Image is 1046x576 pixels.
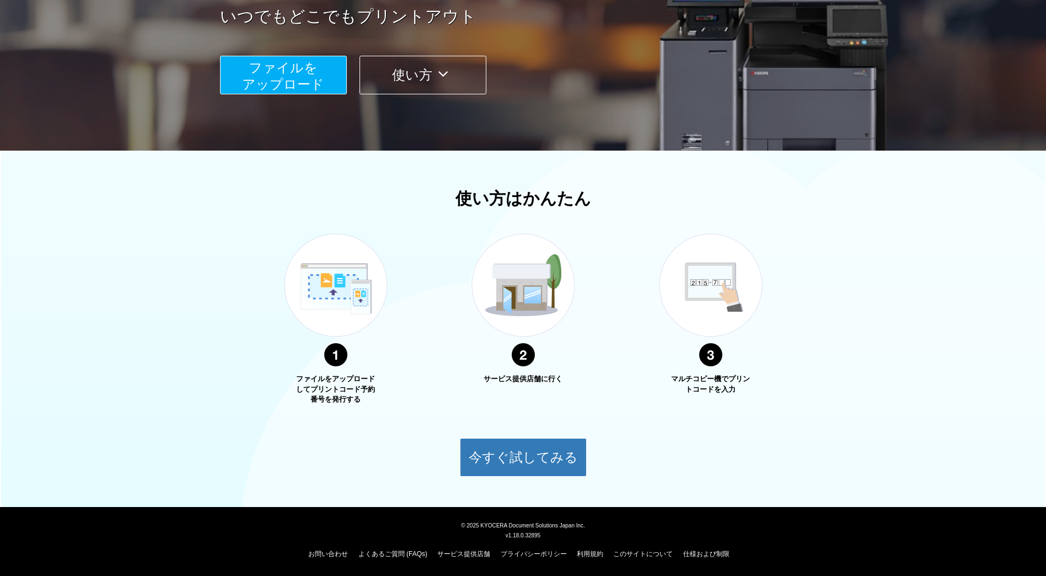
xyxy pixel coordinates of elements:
[220,5,854,29] a: いつでもどこでもプリントアウト
[437,550,490,558] a: サービス提供店舗
[506,532,540,538] span: v1.18.0.32895
[461,521,585,529] span: © 2025 KYOCERA Document Solutions Japan Inc.
[577,550,603,558] a: 利用規約
[358,550,427,558] a: よくあるご質問 (FAQs)
[242,60,324,92] span: ファイルを ​​アップロード
[220,56,347,94] button: ファイルを​​アップロード
[308,550,348,558] a: お問い合わせ
[460,438,587,477] button: 今すぐ試してみる
[482,374,565,385] p: サービス提供店舗に行く
[294,374,377,405] p: ファイルをアップロードしてプリントコード予約番号を発行する
[669,374,752,394] p: マルチコピー機でプリントコードを入力
[501,550,567,558] a: プライバシーポリシー
[613,550,673,558] a: このサイトについて
[360,56,486,94] button: 使い方
[683,550,729,558] a: 仕様および制限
